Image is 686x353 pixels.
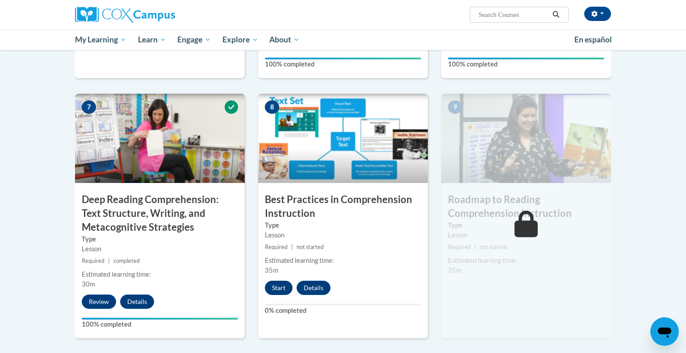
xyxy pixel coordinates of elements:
[82,234,238,244] label: Type
[265,230,421,240] div: Lesson
[265,266,278,274] span: 35m
[258,193,428,220] h3: Best Practices in Comprehension Instruction
[177,34,211,45] span: Engage
[297,281,330,295] button: Details
[474,244,476,250] span: |
[82,318,238,320] div: Your progress
[75,7,245,23] a: Cox Campus
[75,94,245,183] img: Course Image
[120,295,154,309] button: Details
[171,29,217,50] a: Engage
[574,35,612,44] span: En español
[82,295,116,309] button: Review
[448,230,604,240] div: Lesson
[448,59,604,69] label: 100% completed
[269,34,300,45] span: About
[448,256,604,266] div: Estimated learning time:
[297,244,324,250] span: not started
[265,281,293,295] button: Start
[138,34,166,45] span: Learn
[265,244,288,250] span: Required
[448,266,461,274] span: 35m
[62,29,624,50] div: Main menu
[448,244,471,250] span: Required
[217,29,264,50] a: Explore
[549,9,563,20] button: Search
[75,193,245,234] h3: Deep Reading Comprehension: Text Structure, Writing, and Metacognitive Strategies
[132,29,172,50] a: Learn
[478,9,549,20] input: Search Courses
[82,280,95,288] span: 30m
[82,244,238,254] div: Lesson
[75,34,126,45] span: My Learning
[82,270,238,279] div: Estimated learning time:
[650,317,679,346] iframe: Button to launch messaging window
[291,244,293,250] span: |
[82,257,105,264] span: Required
[441,94,611,183] img: Course Image
[265,100,279,114] span: 8
[480,244,507,250] span: not started
[113,257,140,264] span: completed
[265,220,421,230] label: Type
[264,29,306,50] a: About
[584,7,611,21] button: Account Settings
[265,306,421,316] label: 0% completed
[82,320,238,329] label: 100% completed
[448,220,604,230] label: Type
[448,100,462,114] span: 9
[569,30,618,49] a: En español
[222,34,258,45] span: Explore
[258,94,428,183] img: Course Image
[265,59,421,69] label: 100% completed
[265,256,421,266] div: Estimated learning time:
[82,100,96,114] span: 7
[69,29,132,50] a: My Learning
[441,193,611,220] h3: Roadmap to Reading Comprehension Instruction
[75,7,175,23] img: Cox Campus
[448,58,604,59] div: Your progress
[108,257,110,264] span: |
[265,58,421,59] div: Your progress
